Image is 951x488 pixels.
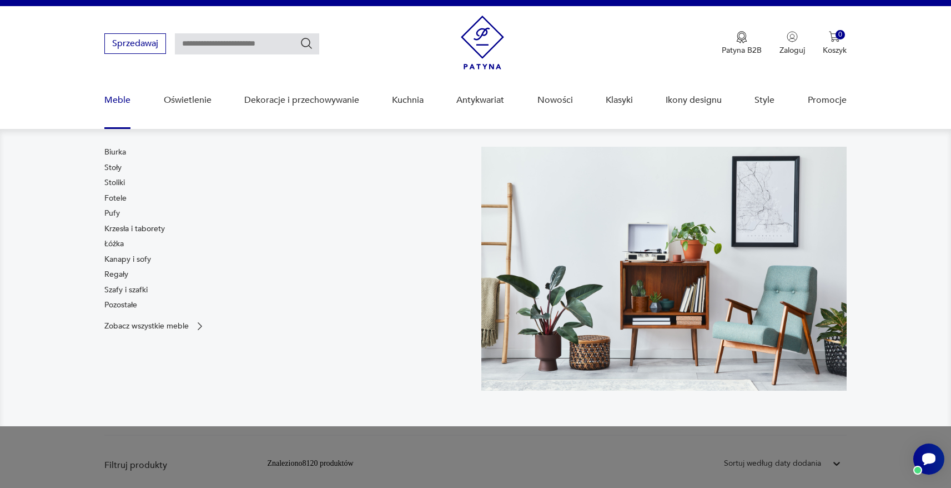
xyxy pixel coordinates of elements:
[481,147,847,391] img: 969d9116629659dbb0bd4e745da535dc.jpg
[104,41,166,48] a: Sprzedawaj
[829,31,840,42] img: Ikona koszyka
[104,208,120,219] a: Pufy
[787,31,798,42] img: Ikonka użytkownika
[104,193,127,204] a: Fotele
[666,79,722,122] a: Ikony designu
[823,45,847,56] p: Koszyk
[104,300,137,311] a: Pozostałe
[537,79,573,122] a: Nowości
[722,31,762,56] button: Patyna B2B
[104,321,205,332] a: Zobacz wszystkie meble
[913,444,944,475] iframe: Smartsupp widget button
[104,322,189,330] p: Zobacz wszystkie meble
[736,31,747,43] img: Ikona medalu
[779,45,805,56] p: Zaloguj
[104,79,130,122] a: Meble
[104,147,126,158] a: Biurka
[164,79,212,122] a: Oświetlenie
[722,45,762,56] p: Patyna B2B
[779,31,805,56] button: Zaloguj
[104,162,122,173] a: Stoły
[104,238,124,250] a: Łóżka
[104,285,148,296] a: Szafy i szafki
[300,37,313,50] button: Szukaj
[104,177,125,188] a: Stoliki
[104,33,166,54] button: Sprzedawaj
[104,269,128,280] a: Regały
[836,30,845,39] div: 0
[244,79,359,122] a: Dekoracje i przechowywanie
[808,79,847,122] a: Promocje
[754,79,774,122] a: Style
[392,79,424,122] a: Kuchnia
[823,31,847,56] button: 0Koszyk
[104,223,165,235] a: Krzesła i taborety
[104,254,151,265] a: Kanapy i sofy
[606,79,633,122] a: Klasyki
[456,79,504,122] a: Antykwariat
[461,16,504,69] img: Patyna - sklep z meblami i dekoracjami vintage
[722,31,762,56] a: Ikona medaluPatyna B2B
